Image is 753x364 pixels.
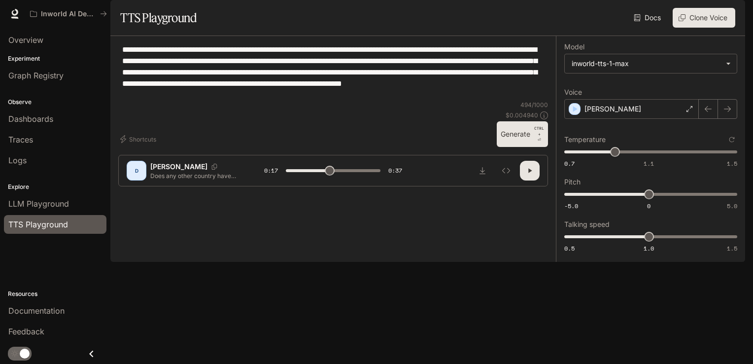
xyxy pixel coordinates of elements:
span: 1.5 [727,159,737,168]
p: Talking speed [564,221,610,228]
p: $ 0.004940 [506,111,538,119]
span: 0 [647,202,650,210]
span: 0:37 [388,166,402,176]
p: Model [564,43,584,50]
button: Shortcuts [118,131,160,147]
button: Reset to default [726,134,737,145]
span: -5.0 [564,202,578,210]
button: All workspaces [26,4,111,24]
div: inworld-tts-1-max [565,54,737,73]
span: 1.0 [644,244,654,253]
button: Download audio [473,161,492,181]
p: Does any other country have summits that invite 250 senators from [GEOGRAPHIC_DATA] into their co... [150,172,240,180]
button: Copy Voice ID [207,164,221,170]
div: D [129,163,144,179]
div: inworld-tts-1-max [572,59,721,69]
p: 494 / 1000 [520,101,548,109]
span: 0.7 [564,159,575,168]
h1: TTS Playground [120,8,197,28]
span: 0:17 [264,166,278,176]
p: Inworld AI Demos [41,10,96,18]
a: Docs [632,8,665,28]
button: Clone Voice [673,8,735,28]
p: Voice [564,89,582,96]
p: CTRL + [534,125,544,137]
p: Pitch [564,179,581,185]
button: Inspect [496,161,516,181]
span: 1.1 [644,159,654,168]
span: 0.5 [564,244,575,253]
p: [PERSON_NAME] [584,104,641,114]
button: GenerateCTRL +⏎ [497,121,548,147]
p: [PERSON_NAME] [150,162,207,172]
span: 5.0 [727,202,737,210]
span: 1.5 [727,244,737,253]
p: ⏎ [534,125,544,143]
p: Temperature [564,136,606,143]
